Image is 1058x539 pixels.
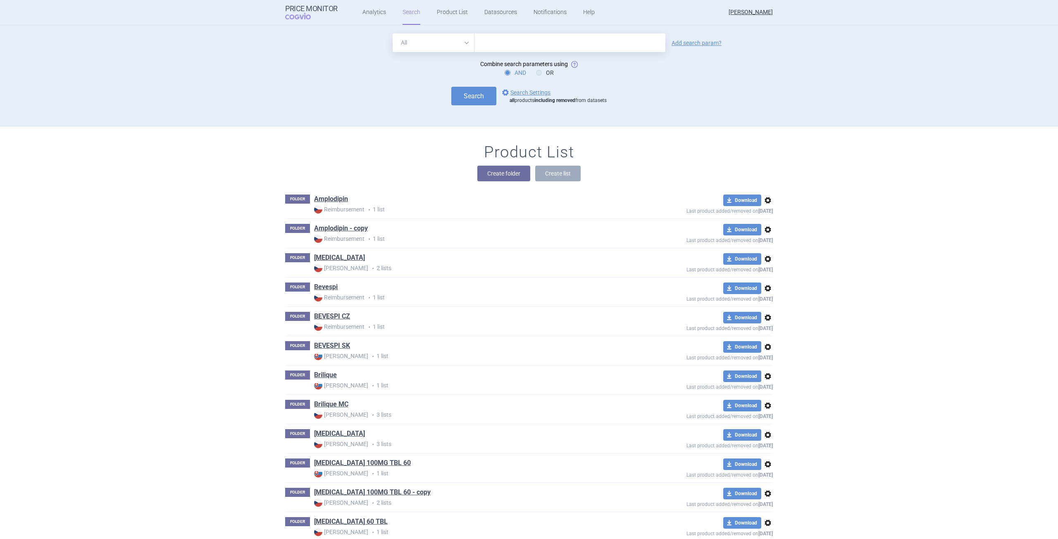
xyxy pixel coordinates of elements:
[368,411,376,419] i: •
[368,470,376,478] i: •
[314,469,627,478] p: 1 list
[535,166,581,181] button: Create list
[314,312,350,321] a: BEVESPI CZ
[723,312,761,323] button: Download
[285,5,338,20] a: Price MonitorCOGVIO
[314,429,365,438] a: [MEDICAL_DATA]
[314,528,322,536] img: CZ
[627,265,773,273] p: Last product added/removed on
[314,528,368,536] strong: [PERSON_NAME]
[285,224,310,233] p: FOLDER
[758,296,773,302] strong: [DATE]
[510,97,607,104] div: products from datasets
[365,323,373,331] i: •
[758,472,773,478] strong: [DATE]
[314,440,627,449] p: 3 lists
[723,429,761,441] button: Download
[627,441,773,449] p: Last product added/removed on
[314,411,368,419] strong: [PERSON_NAME]
[723,195,761,206] button: Download
[723,400,761,411] button: Download
[484,143,574,162] h1: Product List
[627,382,773,390] p: Last product added/removed on
[314,293,627,302] p: 1 list
[368,352,376,361] i: •
[627,470,773,478] p: Last product added/removed on
[314,469,368,477] strong: [PERSON_NAME]
[314,400,348,411] h1: Brilique MC
[627,353,773,361] p: Last product added/removed on
[368,499,376,507] i: •
[314,458,411,468] a: [MEDICAL_DATA] 100MG TBL 60
[314,517,388,528] h1: CALQUENCE 60 TBL
[365,235,373,243] i: •
[314,381,627,390] p: 1 list
[314,312,350,323] h1: BEVESPI CZ
[314,205,365,214] strong: Reimbursement
[758,443,773,449] strong: [DATE]
[314,283,338,293] h1: Bevespi
[314,517,388,526] a: [MEDICAL_DATA] 60 TBL
[314,224,368,235] h1: Amplodipin - copy
[314,235,365,243] strong: Reimbursement
[314,264,368,272] strong: [PERSON_NAME]
[314,440,368,448] strong: [PERSON_NAME]
[368,528,376,537] i: •
[314,488,431,499] h1: CALQUENCE 100MG TBL 60 - copy
[672,40,722,46] a: Add search param?
[500,88,550,97] a: Search Settings
[368,264,376,273] i: •
[314,488,431,497] a: [MEDICAL_DATA] 100MG TBL 60 - copy
[314,195,348,205] h1: Amplodipin
[314,469,322,477] img: SK
[285,5,338,13] strong: Price Monitor
[505,69,526,77] label: AND
[314,323,322,331] img: CZ
[480,61,568,67] span: Combine search parameters using
[314,205,627,214] p: 1 list
[627,529,773,537] p: Last product added/removed on
[314,264,627,273] p: 2 lists
[314,235,322,243] img: CZ
[314,440,322,448] img: CZ
[510,97,515,103] strong: all
[285,253,310,262] p: FOLDER
[627,294,773,302] p: Last product added/removed on
[314,235,627,243] p: 1 list
[758,208,773,214] strong: [DATE]
[723,517,761,529] button: Download
[723,370,761,382] button: Download
[314,283,338,292] a: Bevespi
[365,294,373,302] i: •
[723,253,761,265] button: Download
[285,283,310,292] p: FOLDER
[285,195,310,204] p: FOLDER
[314,411,627,419] p: 3 lists
[758,501,773,507] strong: [DATE]
[314,341,350,350] a: BEVESPI SK
[314,411,322,419] img: CZ
[314,323,627,331] p: 1 list
[451,87,496,105] button: Search
[314,370,337,381] h1: Brilique
[285,341,310,350] p: FOLDER
[314,528,627,537] p: 1 list
[627,499,773,507] p: Last product added/removed on
[314,352,322,360] img: SK
[314,323,365,331] strong: Reimbursement
[314,195,348,204] a: Amplodipin
[314,224,368,233] a: Amplodipin - copy
[368,382,376,390] i: •
[758,384,773,390] strong: [DATE]
[285,517,310,526] p: FOLDER
[314,381,368,389] strong: [PERSON_NAME]
[758,267,773,273] strong: [DATE]
[758,413,773,419] strong: [DATE]
[314,341,350,352] h1: BEVESPI SK
[314,370,337,380] a: Brilique
[314,293,322,302] img: CZ
[285,429,310,438] p: FOLDER
[285,458,310,468] p: FOLDER
[758,531,773,537] strong: [DATE]
[314,253,365,262] a: [MEDICAL_DATA]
